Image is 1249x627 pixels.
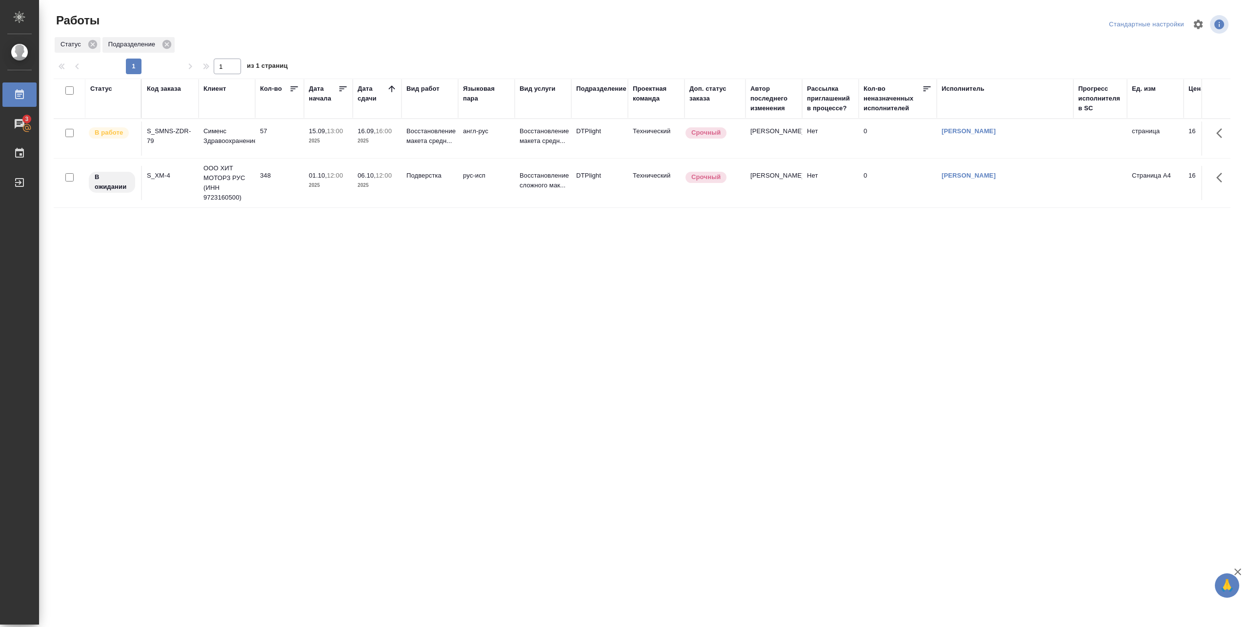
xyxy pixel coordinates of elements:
div: S_XM-4 [147,171,194,181]
a: 3 [2,112,37,136]
div: Кол-во неназначенных исполнителей [864,84,922,113]
td: Нет [802,121,859,156]
div: Кол-во [260,84,282,94]
span: Работы [54,13,100,28]
p: ООО ХИТ МОТОРЗ РУС (ИНН 9723160500) [203,163,250,202]
span: 3 [19,114,34,124]
div: Вид работ [406,84,440,94]
div: Доп. статус заказа [689,84,741,103]
div: Подразделение [102,37,175,53]
div: Дата сдачи [358,84,387,103]
td: [PERSON_NAME] [745,121,802,156]
p: Срочный [691,172,721,182]
div: Автор последнего изменения [750,84,797,113]
span: Посмотреть информацию [1210,15,1230,34]
td: 0 [859,121,937,156]
td: Технический [628,121,685,156]
a: [PERSON_NAME] [942,127,996,135]
p: Восстановление макета средн... [406,126,453,146]
td: 0 [859,166,937,200]
p: Срочный [691,128,721,138]
p: 2025 [358,181,397,190]
div: Код заказа [147,84,181,94]
p: Подразделение [108,40,159,49]
div: Прогресс исполнителя в SC [1078,84,1122,113]
p: Сименс Здравоохранение [203,126,250,146]
span: 🙏 [1219,575,1235,596]
div: Проектная команда [633,84,680,103]
td: Технический [628,166,685,200]
div: Ед. изм [1132,84,1156,94]
div: Рассылка приглашений в процессе? [807,84,854,113]
span: из 1 страниц [247,60,288,74]
p: Статус [60,40,84,49]
div: Вид услуги [520,84,556,94]
p: В работе [95,128,123,138]
div: Подразделение [576,84,626,94]
td: DTPlight [571,166,628,200]
p: 01.10, [309,172,327,179]
div: Исполнитель выполняет работу [88,126,136,140]
td: рус-исп [458,166,515,200]
button: Здесь прячутся важные кнопки [1210,121,1234,145]
td: Нет [802,166,859,200]
div: Дата начала [309,84,338,103]
span: Настроить таблицу [1187,13,1210,36]
td: DTPlight [571,121,628,156]
p: 16.09, [358,127,376,135]
p: Подверстка [406,171,453,181]
td: англ-рус [458,121,515,156]
div: Статус [55,37,101,53]
p: 2025 [358,136,397,146]
p: 16:00 [376,127,392,135]
p: 15.09, [309,127,327,135]
p: 12:00 [376,172,392,179]
div: Цена [1189,84,1205,94]
div: Языковая пара [463,84,510,103]
td: 57 [255,121,304,156]
td: [PERSON_NAME] [745,166,802,200]
td: 16 [1184,121,1232,156]
button: 🙏 [1215,573,1239,598]
p: 06.10, [358,172,376,179]
p: 2025 [309,136,348,146]
div: Исполнитель назначен, приступать к работе пока рано [88,171,136,194]
td: Страница А4 [1127,166,1184,200]
div: Клиент [203,84,226,94]
p: Восстановление сложного мак... [520,171,566,190]
p: 13:00 [327,127,343,135]
p: 12:00 [327,172,343,179]
div: Исполнитель [942,84,985,94]
p: В ожидании [95,172,129,192]
div: S_SMNS-ZDR-79 [147,126,194,146]
a: [PERSON_NAME] [942,172,996,179]
div: Статус [90,84,112,94]
td: 348 [255,166,304,200]
p: 2025 [309,181,348,190]
td: 16 [1184,166,1232,200]
div: split button [1107,17,1187,32]
button: Здесь прячутся важные кнопки [1210,166,1234,189]
p: Восстановление макета средн... [520,126,566,146]
td: страница [1127,121,1184,156]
